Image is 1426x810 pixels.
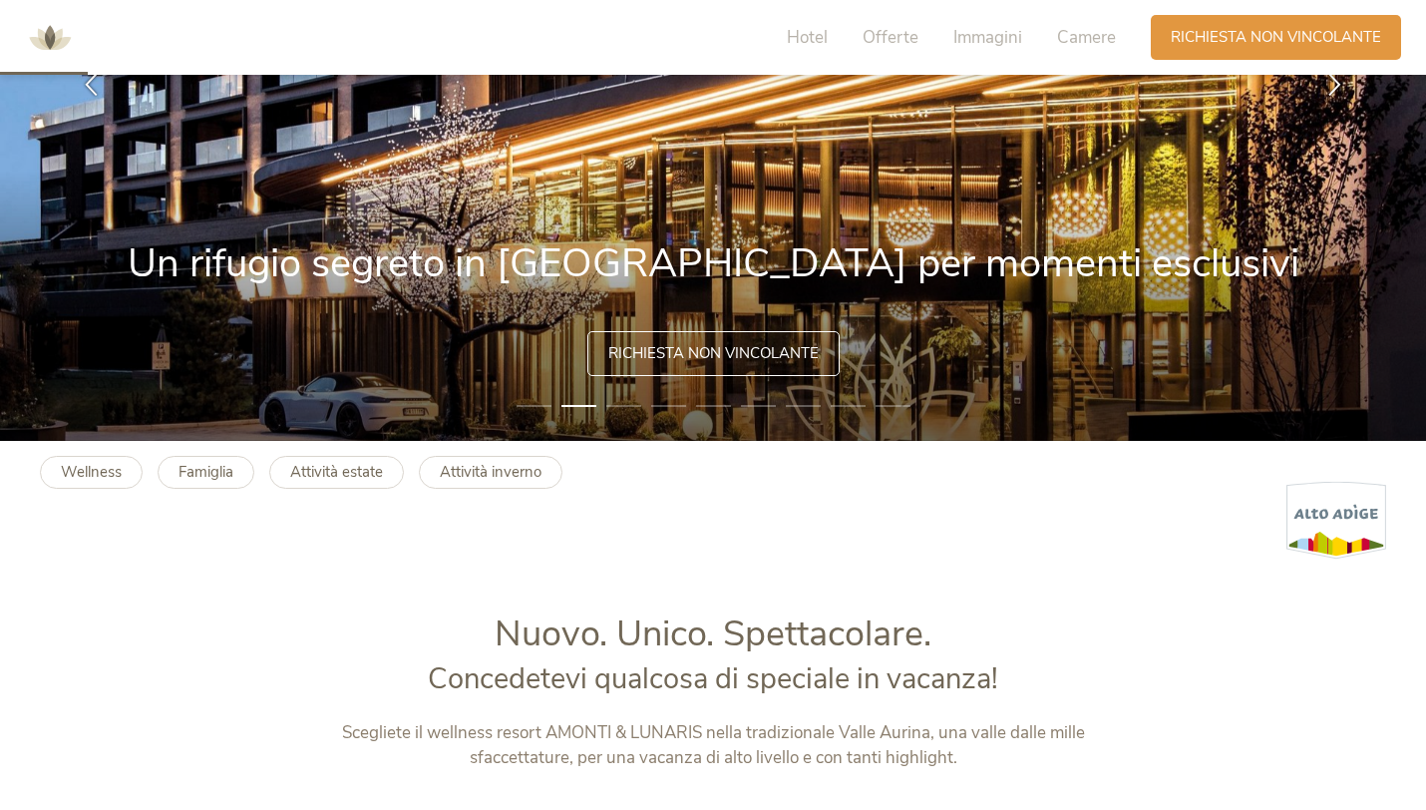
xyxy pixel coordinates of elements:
b: Attività inverno [440,462,541,482]
span: Concedetevi qualcosa di speciale in vacanza! [428,659,998,698]
a: Wellness [40,456,143,489]
img: AMONTI & LUNARIS Wellnessresort [20,8,80,68]
b: Attività estate [290,462,383,482]
b: Famiglia [178,462,233,482]
a: Famiglia [158,456,254,489]
span: Immagini [953,26,1022,49]
span: Nuovo. Unico. Spettacolare. [495,609,931,658]
span: Camere [1057,26,1116,49]
p: Scegliete il wellness resort AMONTI & LUNARIS nella tradizionale Valle Aurina, una valle dalle mi... [297,720,1130,771]
img: Alto Adige [1286,481,1386,560]
span: Richiesta non vincolante [608,343,819,364]
a: Attività estate [269,456,404,489]
span: Offerte [863,26,918,49]
span: Hotel [787,26,828,49]
span: Richiesta non vincolante [1171,27,1381,48]
a: Attività inverno [419,456,562,489]
b: Wellness [61,462,122,482]
a: AMONTI & LUNARIS Wellnessresort [20,30,80,44]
